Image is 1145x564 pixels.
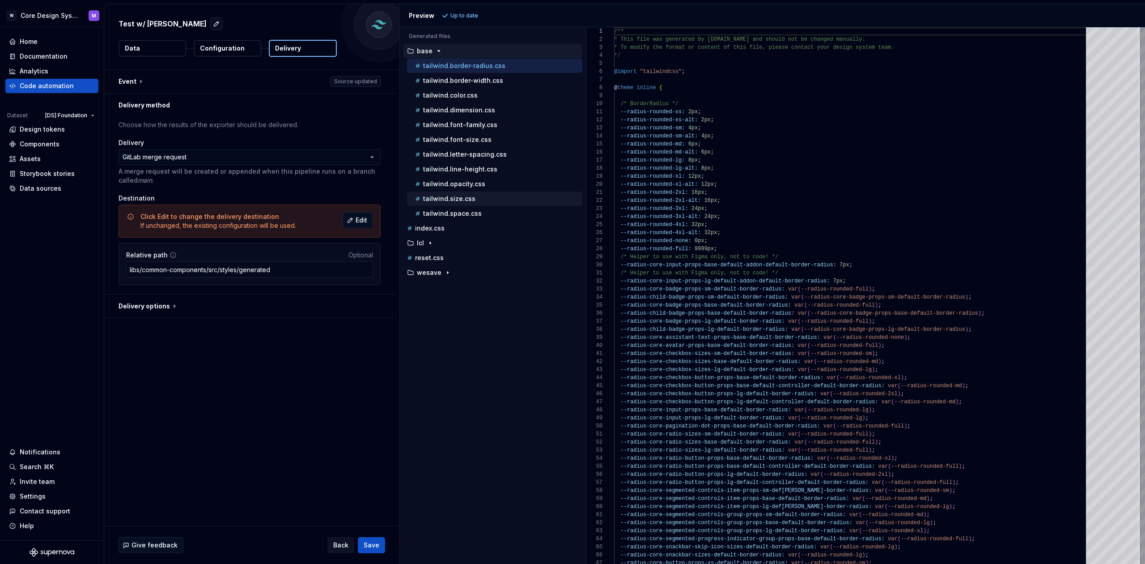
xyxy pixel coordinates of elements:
span: ; [875,350,878,357]
button: Configuration [194,40,261,56]
span: var [797,342,807,349]
span: ) [965,294,968,300]
div: 26 [586,229,602,237]
span: ; [717,230,720,236]
span: { [659,85,662,91]
a: Settings [5,489,98,504]
div: 41 [586,350,602,358]
span: Back [333,541,348,550]
span: us [971,310,978,316]
span: --radius-rounded-md-alt: [620,149,698,155]
span: --radius-core-badge-props-lg-default-border-radius [804,326,965,333]
span: 8px [688,157,698,163]
button: tailwind.border-width.css [407,76,582,85]
span: ( [807,342,810,349]
span: --radius-rounded-4xl: [620,222,688,228]
a: Assets [5,152,98,166]
button: tailwind.font-size.css [407,135,582,145]
div: 22 [586,197,602,205]
span: --radius-rounded-xl-alt: [620,181,698,188]
span: * To modify the format or content of this file, p [614,44,772,51]
div: 13 [586,124,602,132]
span: ( [797,318,801,325]
div: 1 [586,27,602,35]
span: ius: [781,310,794,316]
span: ; [981,310,984,316]
span: order-radius: [781,375,823,381]
div: 5 [586,60,602,68]
button: Search ⌘K [5,460,98,474]
span: --radius-rounded-none: [620,238,691,244]
div: Components [20,140,59,149]
p: base [417,47,433,55]
div: 40 [586,342,602,350]
span: s: [781,294,788,300]
span: ( [797,286,801,292]
button: Contact support [5,504,98,518]
span: ; [701,173,704,179]
span: ; [843,278,846,284]
span: --radius-child-badge-props-sm-default-border-radiu [620,294,781,300]
span: 16px [704,197,717,204]
div: Code automation [20,81,74,90]
span: 24px [704,214,717,220]
span: ; [714,181,717,188]
span: ) [904,334,907,341]
div: 23 [586,205,602,213]
p: tailwind.opacity.css [423,180,485,188]
button: tailwind.dimension.css [407,105,582,115]
p: Test w/ [PERSON_NAME] [119,18,207,29]
span: --radius-rounded-3xl-alt: [620,214,701,220]
span: --radius-rounded-full [801,318,868,325]
div: 43 [586,366,602,374]
button: Edit [343,212,373,228]
span: 9999px [695,246,714,252]
span: var [797,367,807,373]
div: Help [20,521,34,530]
span: --radius-core-checkbox-button-props-base-default-b [620,375,781,381]
span: ( [801,294,804,300]
span: 32px [704,230,717,236]
button: tailwind.border-radius.css [407,61,582,71]
span: var [804,359,814,365]
button: Back [327,537,354,553]
div: 32 [586,277,602,285]
span: uld not be changed manually. [775,36,865,43]
span: --radius-rounded-lg-alt: [620,165,698,171]
span: 7px [833,278,843,284]
div: Storybook stories [20,169,75,178]
div: 3 [586,43,602,51]
span: --radius-child-badge-props-lg-default-border-radiu [620,326,781,333]
div: 11 [586,108,602,116]
span: "tailwindcss" [640,68,682,75]
span: --radius-core-badge-props-sm-default-border-radius [804,294,965,300]
div: 4 [586,51,602,60]
div: 18 [586,164,602,172]
button: tailwind.letter-spacing.css [407,150,582,159]
div: 15 [586,140,602,148]
p: Generated files [409,33,577,40]
button: [DS] Foundation [41,109,98,122]
div: Documentation [20,52,68,61]
div: Notifications [20,448,60,457]
span: ; [711,133,714,139]
p: reset.css [415,254,444,261]
button: Delivery [269,40,337,57]
span: ; [704,205,707,212]
span: --radius-rounded-full [807,302,875,308]
span: 4px [701,133,711,139]
div: Data sources [20,184,61,193]
span: [DS] Foundation [45,112,87,119]
div: 16 [586,148,602,156]
span: ; [717,197,720,204]
span: /* Helper to use with Figma only, not to code! */ [620,254,778,260]
span: --radius-core-badge-props-sm-default-border-radius [620,286,781,292]
span: ; [849,262,852,268]
span: --radius-core-input-props-lg-default-addon-default [620,278,781,284]
a: Storybook stories [5,167,98,181]
span: var [797,310,807,316]
span: /* Helper to use with Figma only, not to code! */ [620,270,778,276]
span: ; [698,157,701,163]
span: --radius-rounded-xs-alt: [620,117,698,123]
button: wesave [403,268,582,278]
